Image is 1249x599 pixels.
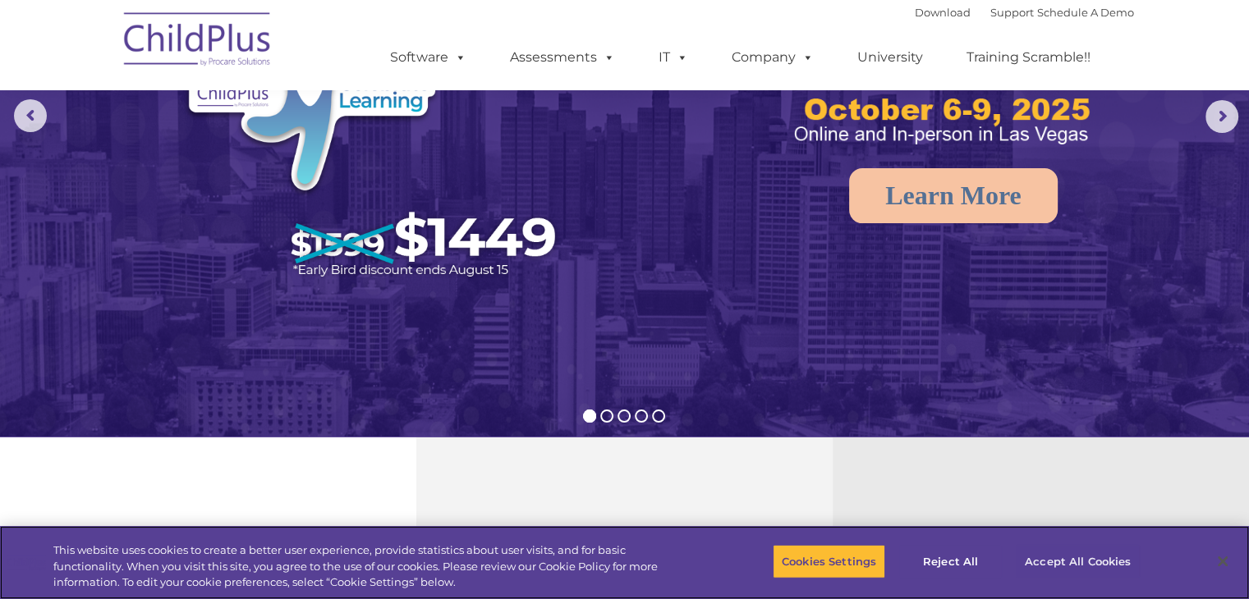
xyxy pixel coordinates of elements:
a: Support [990,6,1034,19]
button: Reject All [899,544,1002,578]
div: This website uses cookies to create a better user experience, provide statistics about user visit... [53,542,687,591]
a: Company [715,41,830,74]
a: IT [642,41,705,74]
font: | [915,6,1134,19]
button: Cookies Settings [773,544,885,578]
a: University [841,41,939,74]
button: Close [1205,543,1241,579]
span: Last name [228,108,278,121]
a: Software [374,41,483,74]
a: Download [915,6,971,19]
a: Learn More [849,168,1058,223]
img: ChildPlus by Procare Solutions [116,1,280,83]
a: Training Scramble!! [950,41,1107,74]
span: Phone number [228,176,298,188]
a: Assessments [494,41,631,74]
a: Schedule A Demo [1037,6,1134,19]
button: Accept All Cookies [1016,544,1140,578]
